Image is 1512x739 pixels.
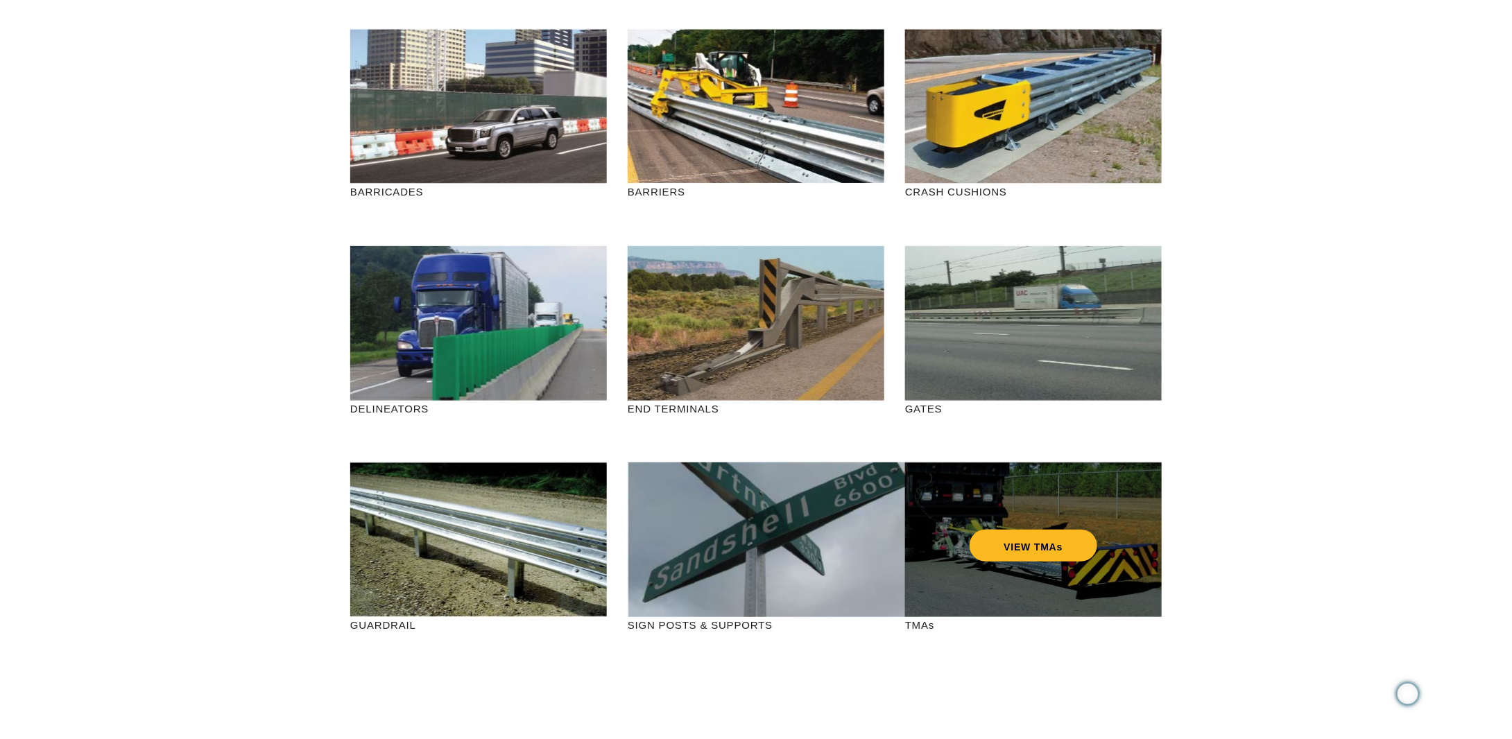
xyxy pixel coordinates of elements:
[905,401,1162,417] p: GATES
[350,401,607,417] p: DELINEATORS
[905,184,1162,200] p: CRASH CUSHIONS
[628,184,884,200] p: BARRIERS
[970,530,1098,562] a: VIEW TMAs
[905,617,1162,633] p: TMAs
[628,401,884,417] p: END TERMINALS
[350,617,607,633] p: GUARDRAIL
[628,617,884,633] p: SIGN POSTS & SUPPORTS
[350,184,607,200] p: BARRICADES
